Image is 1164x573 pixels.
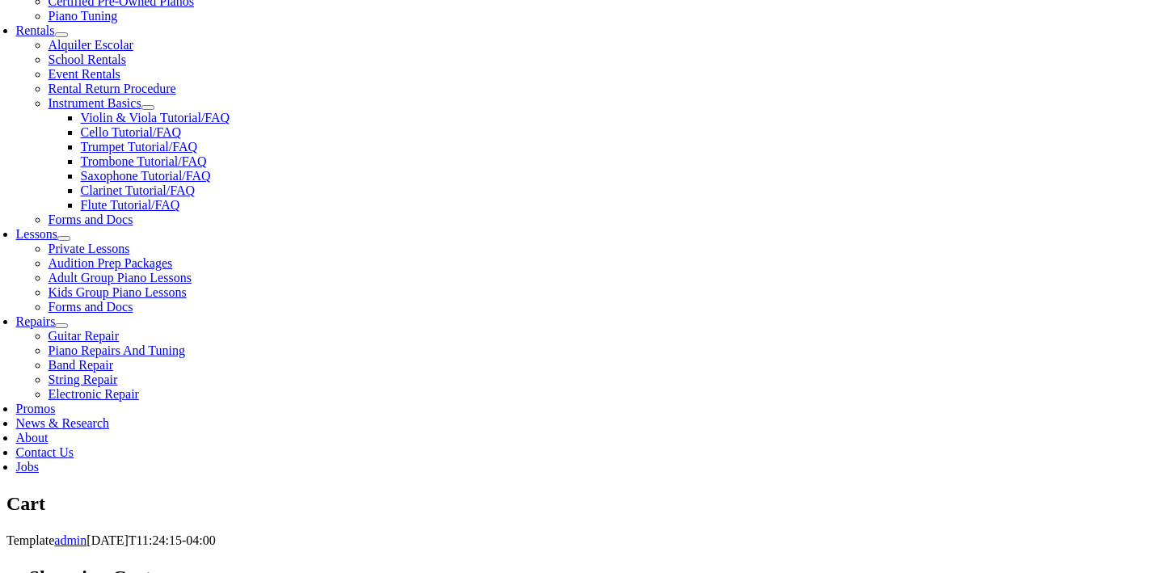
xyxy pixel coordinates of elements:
a: String Repair [48,373,118,386]
a: Cello Tutorial/FAQ [81,125,182,139]
a: admin [54,533,86,547]
button: Open submenu of Repairs [55,323,68,328]
a: Repairs [16,314,56,328]
a: Band Repair [48,358,113,372]
a: Piano Tuning [48,9,118,23]
a: Trombone Tutorial/FAQ [81,154,207,168]
a: Saxophone Tutorial/FAQ [81,169,211,183]
button: Open submenu of Instrument Basics [141,105,154,110]
a: Kids Group Piano Lessons [48,285,187,299]
section: Page Title Bar [6,491,1158,518]
a: Violin & Viola Tutorial/FAQ [81,111,230,124]
h1: Cart [6,491,1158,518]
button: Open submenu of Rentals [55,32,68,37]
a: Jobs [16,460,39,474]
a: News & Research [16,416,110,430]
a: Instrument Basics [48,96,141,110]
a: Guitar Repair [48,329,120,343]
a: Audition Prep Packages [48,256,173,270]
a: Forms and Docs [48,300,133,314]
a: Clarinet Tutorial/FAQ [81,183,196,197]
a: Trumpet Tutorial/FAQ [81,140,197,154]
a: Electronic Repair [48,387,139,401]
a: About [16,431,48,444]
a: Piano Repairs And Tuning [48,343,185,357]
a: Flute Tutorial/FAQ [81,198,180,212]
a: Alquiler Escolar [48,38,133,52]
a: Promos [16,402,56,415]
a: School Rentals [48,53,126,66]
span: Template [6,533,54,547]
a: Lessons [16,227,58,241]
a: Rentals [16,23,55,37]
button: Open submenu of Lessons [57,236,70,241]
span: [DATE]T11:24:15-04:00 [86,533,215,547]
a: Rental Return Procedure [48,82,176,95]
a: Forms and Docs [48,213,133,226]
a: Event Rentals [48,67,120,81]
a: Contact Us [16,445,74,459]
a: Private Lessons [48,242,130,255]
a: Adult Group Piano Lessons [48,271,192,284]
